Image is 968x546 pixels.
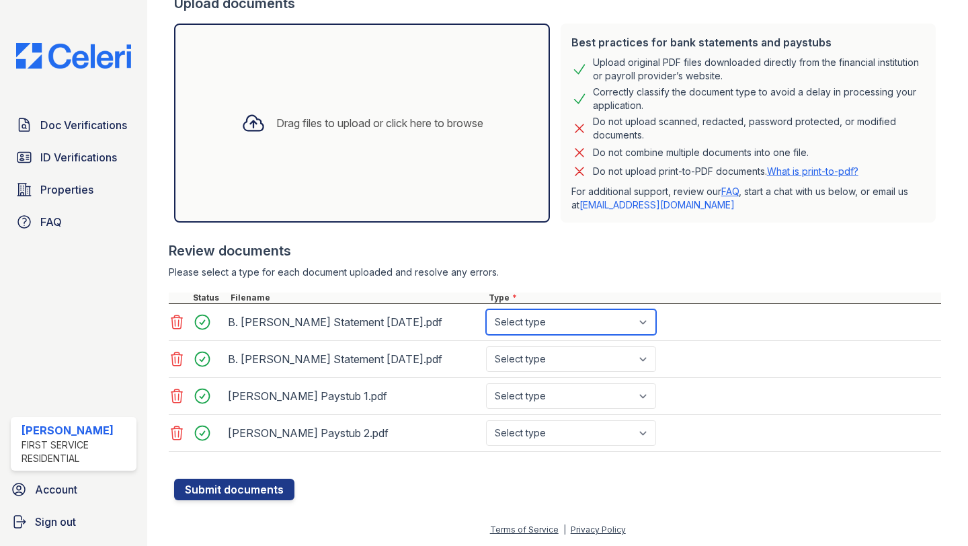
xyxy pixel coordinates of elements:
div: Type [486,292,941,303]
div: [PERSON_NAME] Paystub 1.pdf [228,385,481,407]
span: Account [35,481,77,498]
div: First Service Residential [22,438,131,465]
span: Properties [40,182,93,198]
img: CE_Logo_Blue-a8612792a0a2168367f1c8372b55b34899dd931a85d93a1a3d3e32e68fde9ad4.png [5,43,142,69]
div: Drag files to upload or click here to browse [276,115,483,131]
div: Do not upload scanned, redacted, password protected, or modified documents. [593,115,925,142]
div: Please select a type for each document uploaded and resolve any errors. [169,266,941,279]
span: ID Verifications [40,149,117,165]
div: Do not combine multiple documents into one file. [593,145,809,161]
div: B. [PERSON_NAME] Statement [DATE].pdf [228,348,481,370]
span: Doc Verifications [40,117,127,133]
button: Submit documents [174,479,294,500]
div: Status [190,292,228,303]
div: Correctly classify the document type to avoid a delay in processing your application. [593,85,925,112]
div: Upload original PDF files downloaded directly from the financial institution or payroll provider’... [593,56,925,83]
span: FAQ [40,214,62,230]
a: FAQ [11,208,136,235]
span: Sign out [35,514,76,530]
a: Sign out [5,508,142,535]
div: Best practices for bank statements and paystubs [571,34,925,50]
a: Terms of Service [490,524,559,535]
a: ID Verifications [11,144,136,171]
p: For additional support, review our , start a chat with us below, or email us at [571,185,925,212]
a: Properties [11,176,136,203]
div: Filename [228,292,486,303]
a: Privacy Policy [571,524,626,535]
a: [EMAIL_ADDRESS][DOMAIN_NAME] [579,199,735,210]
div: | [563,524,566,535]
div: Review documents [169,241,941,260]
a: What is print-to-pdf? [767,165,858,177]
a: FAQ [721,186,739,197]
p: Do not upload print-to-PDF documents. [593,165,858,178]
div: [PERSON_NAME] [22,422,131,438]
div: B. [PERSON_NAME] Statement [DATE].pdf [228,311,481,333]
a: Account [5,476,142,503]
div: [PERSON_NAME] Paystub 2.pdf [228,422,481,444]
a: Doc Verifications [11,112,136,139]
